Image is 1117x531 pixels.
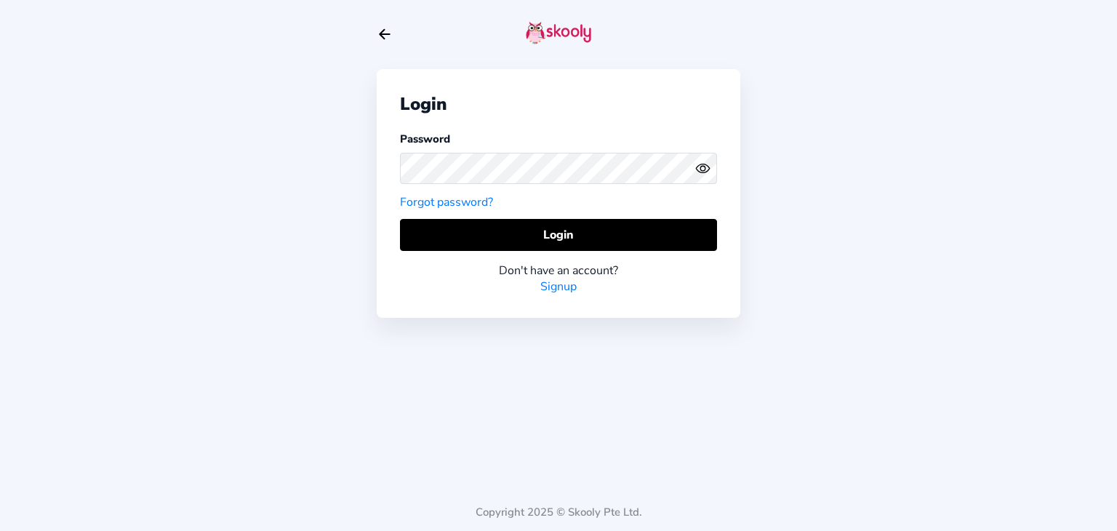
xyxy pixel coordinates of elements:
[377,26,393,42] button: arrow back outline
[526,21,591,44] img: skooly-logo.png
[400,92,717,116] div: Login
[540,279,577,295] a: Signup
[400,219,717,250] button: Login
[400,194,493,210] a: Forgot password?
[695,161,710,176] ion-icon: eye outline
[400,263,717,279] div: Don't have an account?
[695,161,717,176] button: eye outlineeye off outline
[400,132,450,146] label: Password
